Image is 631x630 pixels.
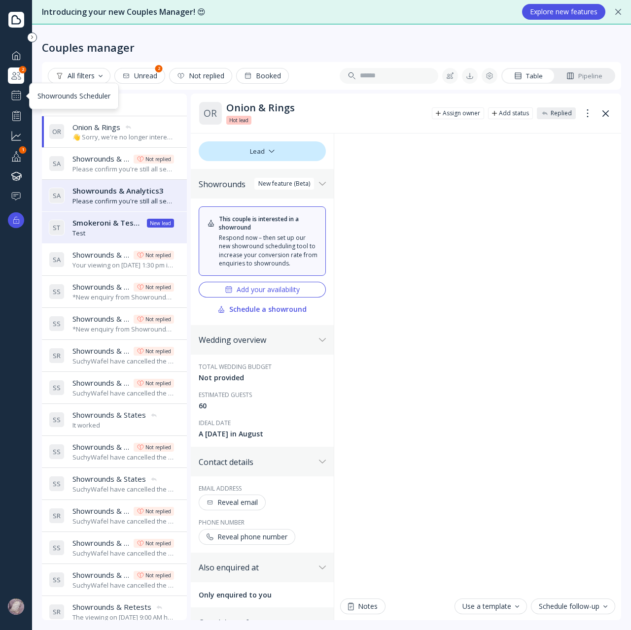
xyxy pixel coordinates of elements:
div: Please confirm you're still all set to attend your viewing at [GEOGRAPHIC_DATA] on [DATE] 12:00 pm [72,165,174,174]
button: Schedule follow-up [531,598,615,614]
div: Estimated guests [199,391,326,399]
button: Not replied [169,68,232,84]
div: SuchyWafel have cancelled the viewing scheduled for [DATE] 10:00 AM [72,517,174,526]
button: Unread [114,68,165,84]
div: SuchyWafel have cancelled the viewing scheduled for [DATE] 11:00 AM [72,581,174,590]
button: Reveal phone number [199,529,295,545]
span: Showrounds & States [72,378,130,388]
button: Add your availability [199,282,326,298]
div: Introducing your new Couples Manager! 😍 [42,6,512,18]
div: Not replied [145,571,171,579]
div: SuchyWafel have cancelled the viewing scheduled for [DATE] 11:00 AM [72,357,174,366]
span: Showrounds & States [72,314,130,324]
span: Showrounds & Analytics3 [72,186,164,196]
div: Not replied [145,251,171,259]
div: Not replied [145,155,171,163]
iframe: Chat [340,133,615,593]
span: Showrounds & Retests [72,602,151,612]
div: Reveal phone number [207,533,287,541]
div: Not replied [145,283,171,291]
span: Showrounds & Retests99 [72,346,130,356]
div: Phone number [199,518,326,527]
div: Schedule a showround [217,305,307,313]
span: Showrounds & Analytics [72,154,130,164]
span: Showrounds & States [72,410,146,420]
div: S S [49,380,65,396]
a: Your profile1 [8,148,24,164]
button: Use a template [455,598,527,614]
div: S A [49,156,65,171]
div: Performance [8,107,24,124]
div: Your viewing on [DATE] 1:30 pm is pending confirmation. The venue will approve or decline shortly... [72,261,174,270]
div: Showrounds Scheduler [37,91,110,101]
div: Not replied [145,379,171,387]
span: Showrounds & States [72,570,130,580]
div: SuchyWafel have cancelled the viewing scheduled for [DATE] 11:30 AM [72,453,174,462]
div: Wedding overview [199,335,315,345]
div: Dashboard [8,47,24,64]
div: Couples manager [8,67,24,84]
div: S S [49,412,65,428]
a: Knowledge hub [8,168,24,184]
div: Test [72,229,174,238]
span: Showrounds & States [72,538,130,548]
div: The viewing on [DATE] 9:00 AM has been successfully created by SuchyWafel. [72,613,174,622]
div: S S [49,316,65,332]
div: S R [49,508,65,524]
span: Hot lead [229,116,248,124]
div: This couple is interested in a showround [219,215,317,232]
div: New lead [150,219,171,227]
div: Showrounds [199,179,315,189]
div: 2 [19,66,27,73]
div: S S [49,476,65,492]
div: *New enquiry from Showrounds & States:* Hi there! We were hoping to use the Bridebook calendar to... [72,325,174,334]
button: Reveal email [199,495,266,510]
div: S S [49,572,65,588]
div: 60 [199,401,326,411]
div: 2 [155,65,163,72]
div: Not replied [145,539,171,547]
div: S T [49,220,65,235]
div: Reveal email [207,498,258,506]
div: Not replied [145,347,171,355]
div: All filters [56,72,103,80]
div: Not replied [177,72,224,80]
span: Smokeroni & Testeroni [72,218,143,228]
div: Replied [551,109,572,117]
div: Couples manager [42,40,135,54]
div: S S [49,540,65,556]
div: S A [49,252,65,267]
div: Add status [499,109,529,117]
div: Booked [244,72,281,80]
span: Showrounds & States [72,474,146,484]
a: Couples manager2 [8,67,24,84]
a: Grow your business [8,128,24,144]
div: Onion & Rings [226,102,424,114]
div: Contact details [199,457,315,467]
div: Couple's preferences [199,618,315,628]
div: Notes [348,602,378,610]
span: Showrounds & States [72,282,130,292]
button: Notes [340,598,386,614]
button: Upgrade options [8,212,24,228]
div: A [DATE] in August [199,429,326,439]
button: Schedule a showround [199,301,326,317]
div: Only enquired to you [199,590,326,600]
div: O R [49,124,65,139]
div: S R [49,348,65,364]
div: Not provided [199,373,326,383]
div: Respond now – then set up our new showround scheduling tool to increase your conversion rate from... [219,233,317,267]
div: Table [514,71,543,81]
a: Help & support [8,188,24,204]
div: New feature (Beta) [258,180,310,188]
div: Your profile [8,148,24,164]
div: 1 [19,146,27,154]
span: Showrounds & Retests [72,506,130,516]
div: Assign owner [443,109,480,117]
div: Showrounds Scheduler [8,88,24,103]
span: Showrounds & Analytics1 [72,250,130,260]
button: Explore new features [522,4,605,20]
button: All filters [48,68,110,84]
